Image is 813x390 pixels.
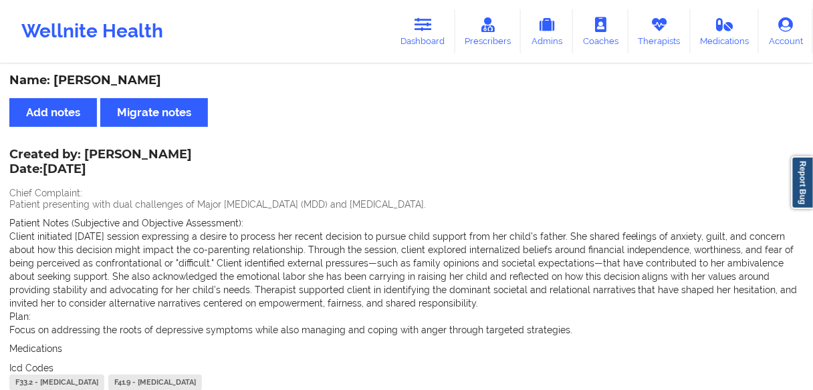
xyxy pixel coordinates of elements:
[628,9,691,53] a: Therapists
[391,9,455,53] a: Dashboard
[573,9,628,53] a: Coaches
[759,9,813,53] a: Account
[9,161,192,178] p: Date: [DATE]
[792,156,813,209] a: Report Bug
[9,73,804,88] div: Name: [PERSON_NAME]
[9,218,243,228] span: Patient Notes (Subjective and Objective Assessment):
[9,98,97,127] button: Add notes
[9,343,62,354] span: Medications
[9,198,804,211] p: Patient presenting with dual challenges of Major [MEDICAL_DATA] (MDD) and [MEDICAL_DATA].
[455,9,521,53] a: Prescribers
[100,98,208,127] button: Migrate notes
[9,148,192,178] div: Created by: [PERSON_NAME]
[521,9,573,53] a: Admins
[9,230,804,310] p: Client initiated [DATE] session expressing a desire to process her recent decision to pursue chil...
[9,311,31,322] span: Plan:
[691,9,760,53] a: Medications
[9,323,804,337] p: Focus on addressing the roots of depressive symptoms while also managing and coping with anger th...
[9,363,53,373] span: Icd Codes
[9,188,82,198] span: Chief Complaint:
